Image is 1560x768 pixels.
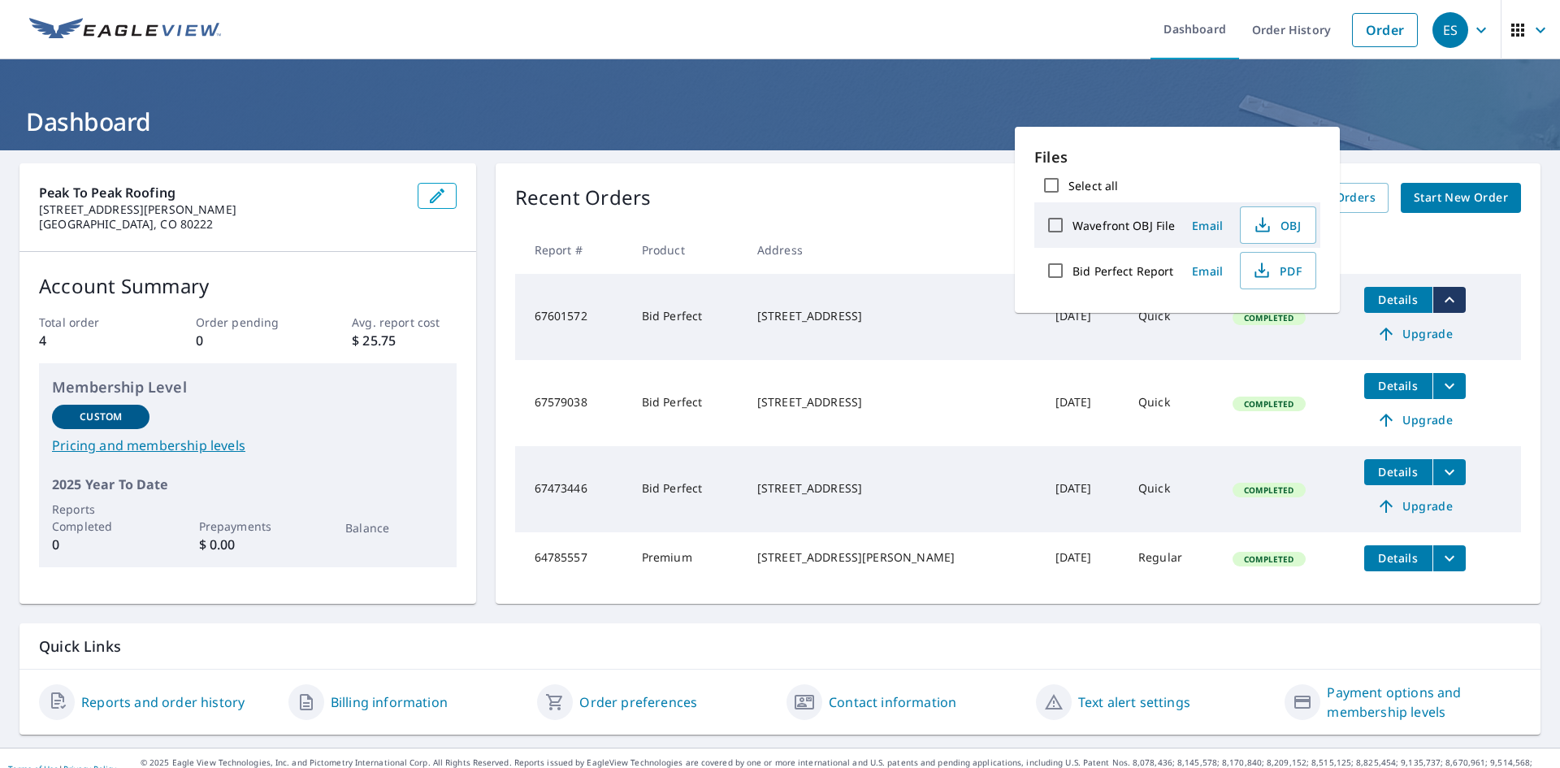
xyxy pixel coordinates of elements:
button: detailsBtn-67473446 [1364,459,1432,485]
a: Reports and order history [81,692,245,712]
td: Quick [1125,446,1220,532]
p: Peak to Peak Roofing [39,183,405,202]
p: Avg. report cost [352,314,456,331]
span: Details [1374,550,1423,566]
div: [STREET_ADDRESS] [757,394,1029,410]
span: Start New Order [1414,188,1508,208]
td: [DATE] [1042,446,1125,532]
span: Upgrade [1374,324,1456,344]
label: Select all [1068,178,1118,193]
span: PDF [1250,261,1302,280]
p: Membership Level [52,376,444,398]
td: Premium [629,532,744,584]
label: Wavefront OBJ File [1072,218,1175,233]
button: filesDropdownBtn-67473446 [1432,459,1466,485]
a: Contact information [829,692,956,712]
h1: Dashboard [19,105,1540,138]
div: [STREET_ADDRESS] [757,480,1029,497]
p: Total order [39,314,143,331]
p: 4 [39,331,143,350]
a: Order preferences [579,692,697,712]
span: Upgrade [1374,410,1456,430]
p: [STREET_ADDRESS][PERSON_NAME] [39,202,405,217]
a: Upgrade [1364,321,1466,347]
img: EV Logo [29,18,221,42]
button: filesDropdownBtn-67579038 [1432,373,1466,399]
button: detailsBtn-67601572 [1364,287,1432,313]
button: filesDropdownBtn-64785557 [1432,545,1466,571]
a: Pricing and membership levels [52,436,444,455]
p: 2025 Year To Date [52,475,444,494]
span: Details [1374,378,1423,393]
span: Details [1374,464,1423,479]
div: [STREET_ADDRESS][PERSON_NAME] [757,549,1029,566]
th: Product [629,226,744,274]
p: 0 [52,535,149,554]
span: Completed [1234,312,1303,323]
span: Completed [1234,484,1303,496]
td: Quick [1125,274,1220,360]
p: Recent Orders [515,183,652,213]
span: OBJ [1250,215,1302,235]
p: Files [1034,146,1320,168]
td: 67473446 [515,446,629,532]
p: Prepayments [199,518,297,535]
p: Reports Completed [52,501,149,535]
span: Completed [1234,553,1303,565]
td: Bid Perfect [629,446,744,532]
p: [GEOGRAPHIC_DATA], CO 80222 [39,217,405,232]
th: Address [744,226,1042,274]
span: Email [1188,218,1227,233]
span: Email [1188,263,1227,279]
td: 67579038 [515,360,629,446]
p: 0 [196,331,300,350]
button: detailsBtn-67579038 [1364,373,1432,399]
button: OBJ [1240,206,1316,244]
label: Bid Perfect Report [1072,263,1173,279]
span: Details [1374,292,1423,307]
div: ES [1432,12,1468,48]
span: Upgrade [1374,497,1456,516]
a: Billing information [331,692,448,712]
button: Email [1181,213,1233,238]
button: detailsBtn-64785557 [1364,545,1432,571]
p: $ 25.75 [352,331,456,350]
p: $ 0.00 [199,535,297,554]
a: Text alert settings [1078,692,1190,712]
td: Regular [1125,532,1220,584]
p: Custom [80,410,122,424]
p: Order pending [196,314,300,331]
td: Quick [1125,360,1220,446]
td: [DATE] [1042,274,1125,360]
td: 67601572 [515,274,629,360]
p: Account Summary [39,271,457,301]
button: PDF [1240,252,1316,289]
td: [DATE] [1042,532,1125,584]
p: Balance [345,519,443,536]
a: Order [1352,13,1418,47]
td: [DATE] [1042,360,1125,446]
button: Email [1181,258,1233,284]
td: 64785557 [515,532,629,584]
p: Quick Links [39,636,1521,657]
td: Bid Perfect [629,360,744,446]
a: Payment options and membership levels [1327,683,1521,722]
span: Completed [1234,398,1303,410]
button: filesDropdownBtn-67601572 [1432,287,1466,313]
div: [STREET_ADDRESS] [757,308,1029,324]
a: Upgrade [1364,493,1466,519]
a: Upgrade [1364,407,1466,433]
th: Report # [515,226,629,274]
a: Start New Order [1401,183,1521,213]
td: Bid Perfect [629,274,744,360]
